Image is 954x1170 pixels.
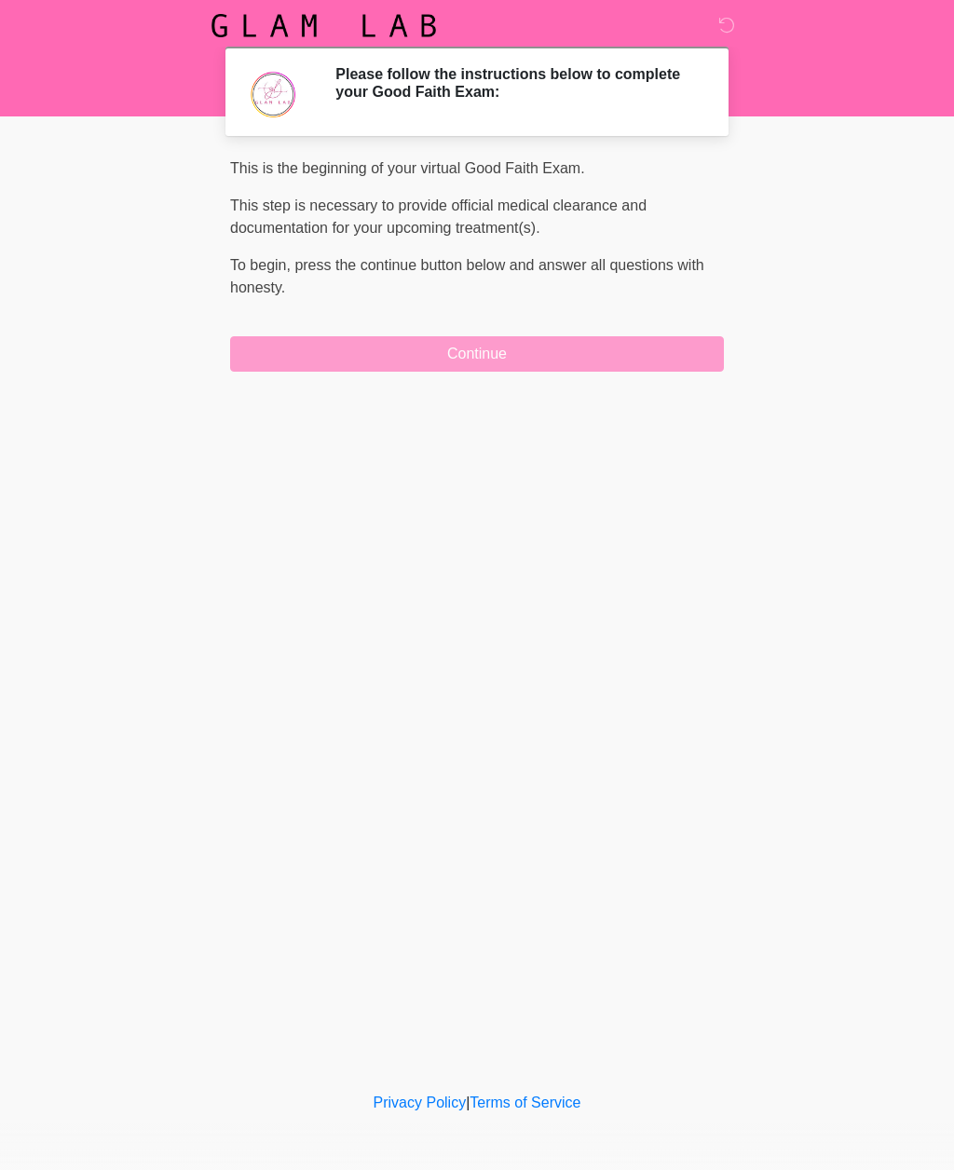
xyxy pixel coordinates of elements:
button: Continue [230,336,724,372]
a: Terms of Service [470,1095,580,1110]
span: This step is necessary to provide official medical clearance and documentation for your upcoming ... [230,197,647,236]
span: This is the beginning of your virtual Good Faith Exam. [230,160,585,176]
img: Agent Avatar [244,65,300,121]
a: Privacy Policy [374,1095,467,1110]
span: To begin, ﻿﻿﻿﻿﻿﻿press the continue button below and answer all questions with honesty. [230,257,704,295]
img: Glam Lab Logo [211,14,436,37]
a: | [466,1095,470,1110]
h2: Please follow the instructions below to complete your Good Faith Exam: [335,65,696,101]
